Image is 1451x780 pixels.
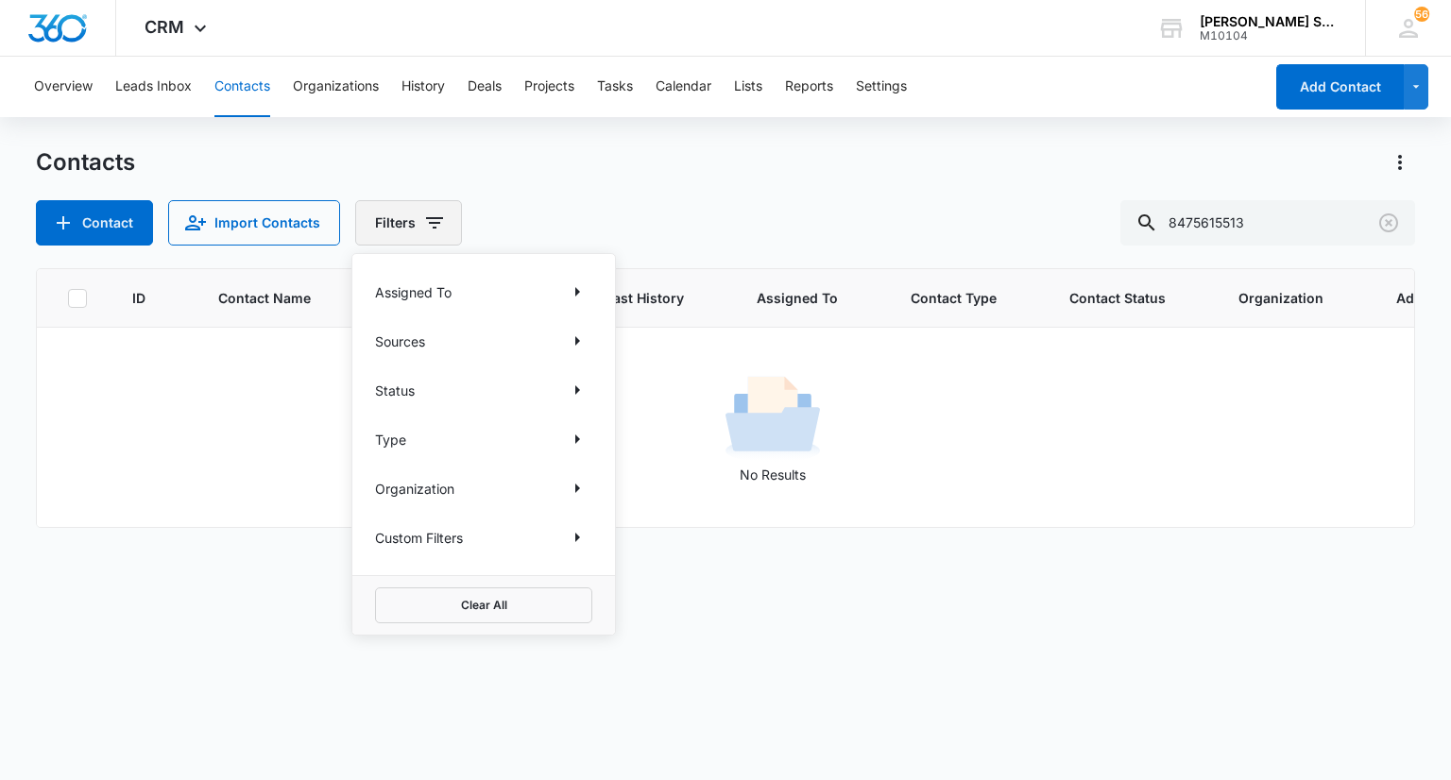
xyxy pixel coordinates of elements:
[218,288,311,308] span: Contact Name
[375,479,454,499] p: Organization
[1200,29,1338,42] div: account id
[562,326,592,356] button: Show Sources filters
[1414,7,1429,22] div: notifications count
[562,522,592,552] button: Show Custom Filters filters
[562,277,592,307] button: Show Assigned To filters
[562,375,592,405] button: Show Status filters
[115,57,192,117] button: Leads Inbox
[524,57,574,117] button: Projects
[468,57,502,117] button: Deals
[132,288,145,308] span: ID
[856,57,907,117] button: Settings
[757,288,838,308] span: Assigned To
[911,288,997,308] span: Contact Type
[1414,7,1429,22] span: 56
[145,17,184,37] span: CRM
[1200,14,1338,29] div: account name
[1396,288,1451,308] span: Address
[214,57,270,117] button: Contacts
[401,57,445,117] button: History
[562,424,592,454] button: Show Type filters
[34,57,93,117] button: Overview
[725,370,820,465] img: No Results
[1385,147,1415,178] button: Actions
[355,200,462,246] button: Filters
[1276,64,1404,110] button: Add Contact
[375,528,463,548] p: Custom Filters
[734,57,762,117] button: Lists
[1120,200,1415,246] input: Search Contacts
[375,430,406,449] p: Type
[375,587,592,623] button: Clear All
[606,288,684,308] span: Last History
[1374,208,1404,238] button: Clear
[1238,288,1323,308] span: Organization
[293,57,379,117] button: Organizations
[375,381,415,400] p: Status
[168,200,340,246] button: Import Contacts
[562,473,592,503] button: Show Organization filters
[36,200,153,246] button: Add Contact
[36,148,135,177] h1: Contacts
[375,282,452,302] p: Assigned To
[785,57,833,117] button: Reports
[1069,288,1166,308] span: Contact Status
[656,57,711,117] button: Calendar
[597,57,633,117] button: Tasks
[375,331,425,351] p: Sources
